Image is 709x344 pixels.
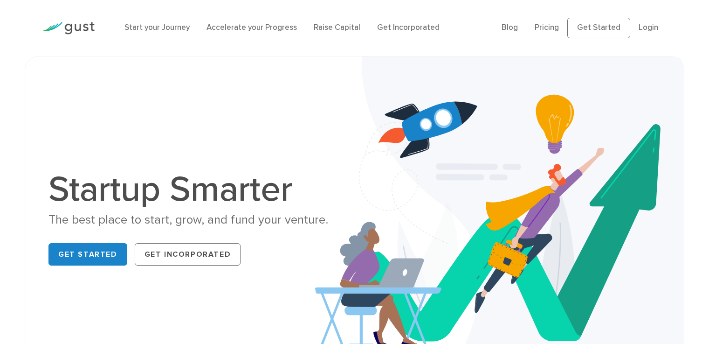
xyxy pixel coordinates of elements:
[207,23,297,32] a: Accelerate your Progress
[502,23,518,32] a: Blog
[48,243,127,266] a: Get Started
[124,23,190,32] a: Start your Journey
[567,18,630,38] a: Get Started
[42,22,95,35] img: Gust Logo
[639,23,658,32] a: Login
[535,23,559,32] a: Pricing
[48,172,347,207] h1: Startup Smarter
[135,243,241,266] a: Get Incorporated
[377,23,440,32] a: Get Incorporated
[48,212,347,228] div: The best place to start, grow, and fund your venture.
[314,23,360,32] a: Raise Capital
